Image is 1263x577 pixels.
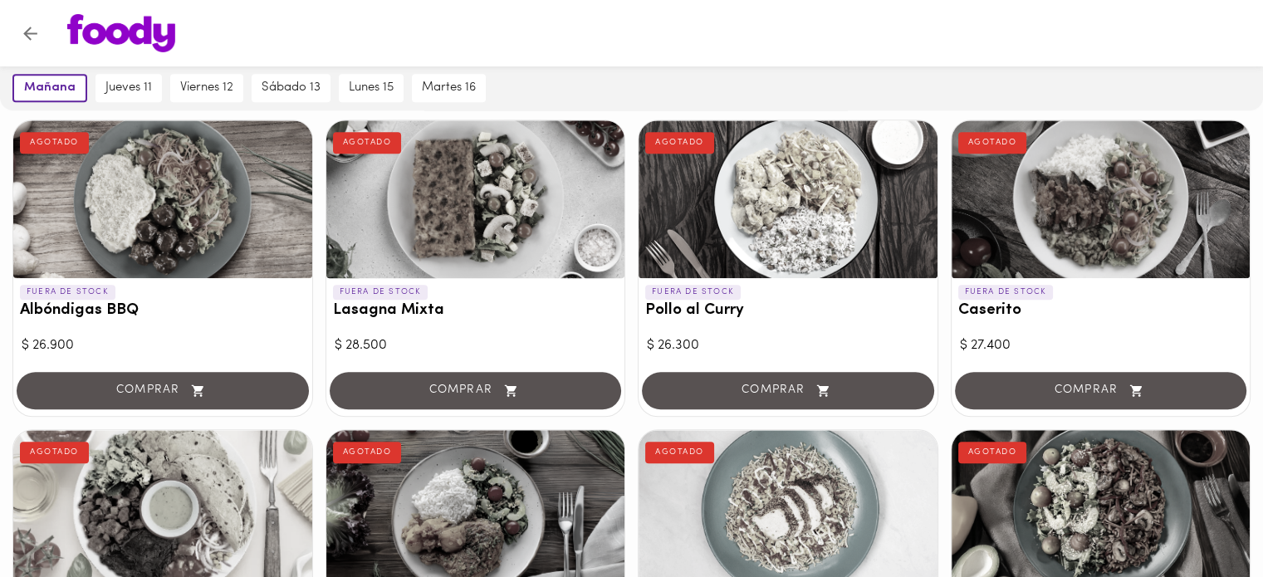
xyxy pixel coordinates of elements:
div: AGOTADO [645,132,714,154]
img: logo.png [67,14,175,52]
h3: Albóndigas BBQ [20,302,306,320]
button: jueves 11 [95,74,162,102]
button: martes 16 [412,74,486,102]
div: $ 26.900 [22,336,304,355]
div: AGOTADO [958,132,1027,154]
div: $ 26.300 [647,336,929,355]
button: lunes 15 [339,74,404,102]
span: mañana [24,81,76,95]
p: FUERA DE STOCK [645,285,741,300]
button: viernes 12 [170,74,243,102]
p: FUERA DE STOCK [333,285,428,300]
span: viernes 12 [180,81,233,95]
h3: Pollo al Curry [645,302,931,320]
p: FUERA DE STOCK [958,285,1054,300]
div: Pollo al Curry [639,120,937,278]
div: $ 28.500 [335,336,617,355]
span: lunes 15 [349,81,394,95]
div: AGOTADO [645,442,714,463]
div: AGOTADO [20,132,89,154]
button: mañana [12,74,87,102]
div: Albóndigas BBQ [13,120,312,278]
button: sábado 13 [252,74,330,102]
div: Caserito [952,120,1251,278]
span: sábado 13 [262,81,321,95]
iframe: Messagebird Livechat Widget [1167,481,1246,560]
div: AGOTADO [20,442,89,463]
span: jueves 11 [105,81,152,95]
h3: Lasagna Mixta [333,302,619,320]
div: AGOTADO [958,442,1027,463]
div: Lasagna Mixta [326,120,625,278]
p: FUERA DE STOCK [20,285,115,300]
div: AGOTADO [333,442,402,463]
div: AGOTADO [333,132,402,154]
div: $ 27.400 [960,336,1242,355]
h3: Caserito [958,302,1244,320]
span: martes 16 [422,81,476,95]
button: Volver [10,13,51,54]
